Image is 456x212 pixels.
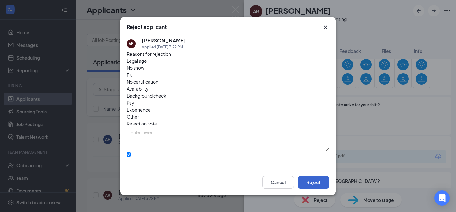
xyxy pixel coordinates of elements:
[127,78,158,85] span: No certification
[322,23,329,31] svg: Cross
[142,44,186,50] div: Applied [DATE] 3:22 PM
[127,121,157,126] span: Rejection note
[127,64,144,71] span: No show
[127,71,132,78] span: Fit
[127,23,167,30] h3: Reject applicant
[127,113,139,120] span: Other
[127,106,151,113] span: Experience
[434,190,450,206] div: Open Intercom Messenger
[127,85,149,92] span: Availability
[129,41,134,46] div: AR
[262,176,294,189] button: Cancel
[127,92,166,99] span: Background check
[298,176,329,189] button: Reject
[142,37,186,44] h5: [PERSON_NAME]
[127,57,147,64] span: Legal age
[322,23,329,31] button: Close
[127,99,134,106] span: Pay
[127,51,171,57] span: Reasons for rejection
